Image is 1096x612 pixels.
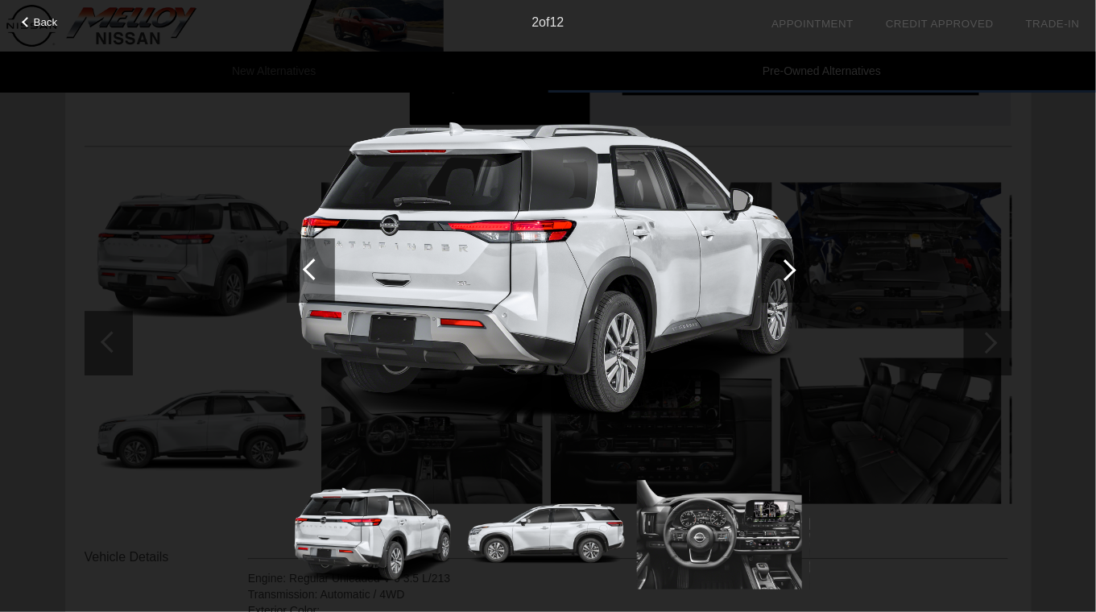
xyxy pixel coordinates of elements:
[771,18,854,30] a: Appointment
[1026,18,1080,30] a: Trade-In
[464,473,629,597] img: cc_2025nis071937633_03_1280_qbe.png
[291,473,456,597] img: cc_2025nis071937648_02_1280_qbe.png
[531,15,539,29] span: 2
[287,74,810,467] img: cc_2025nis071937648_02_1280_qbe.png
[886,18,994,30] a: Credit Approved
[637,473,802,597] img: 2025nis071937604_1280_11.png
[34,16,58,28] span: Back
[550,15,565,29] span: 12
